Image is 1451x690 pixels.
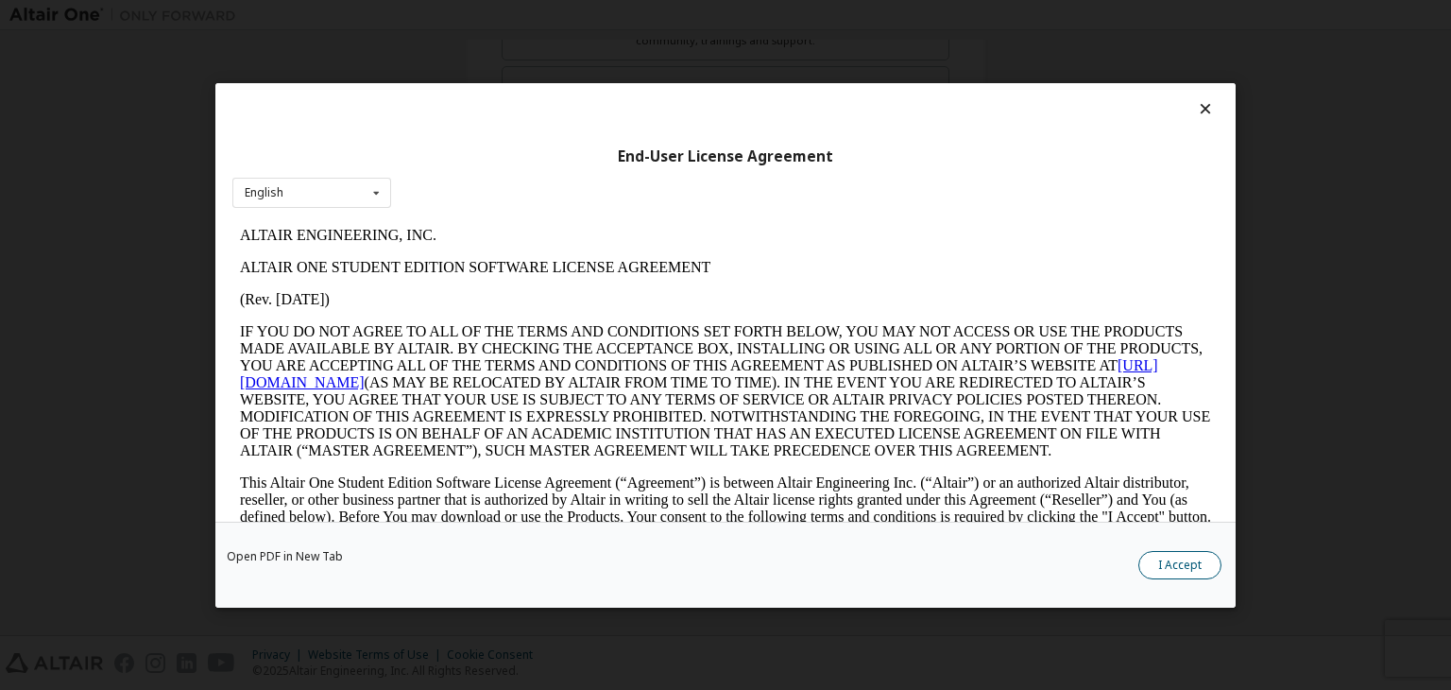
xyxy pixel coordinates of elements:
p: IF YOU DO NOT AGREE TO ALL OF THE TERMS AND CONDITIONS SET FORTH BELOW, YOU MAY NOT ACCESS OR USE... [8,104,979,240]
button: I Accept [1138,551,1221,579]
p: This Altair One Student Edition Software License Agreement (“Agreement”) is between Altair Engine... [8,255,979,323]
p: ALTAIR ONE STUDENT EDITION SOFTWARE LICENSE AGREEMENT [8,40,979,57]
div: English [245,187,283,198]
p: ALTAIR ENGINEERING, INC. [8,8,979,25]
a: [URL][DOMAIN_NAME] [8,138,926,171]
a: Open PDF in New Tab [227,551,343,562]
div: End-User License Agreement [232,147,1219,165]
p: (Rev. [DATE]) [8,72,979,89]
